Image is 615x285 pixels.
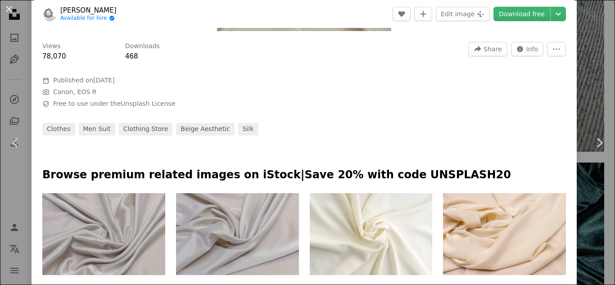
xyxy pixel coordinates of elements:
a: men suit [79,123,115,136]
span: Published on [53,77,115,84]
button: More Actions [547,42,566,56]
button: Like [393,7,411,21]
a: Download free [493,7,550,21]
a: beige aesthetic [176,123,234,136]
button: Choose download size [551,7,566,21]
img: Crepe de Chine silk in beige color [443,193,566,275]
span: Free to use under the [53,100,176,109]
img: Lining fabric of viscose, acetate and elastane gray [42,193,165,275]
img: Lining fabric of viscose, acetate and elastane gray [176,193,299,275]
h3: Downloads [125,42,160,51]
a: silk [238,123,258,136]
a: Unsplash License [121,100,175,107]
button: Edit image [436,7,490,21]
img: Satin cloth background [310,193,433,275]
a: clothing store [119,123,173,136]
a: Available for hire [60,15,117,22]
span: Share [484,42,502,56]
span: Info [526,42,538,56]
h3: Views [42,42,61,51]
span: 78,070 [42,52,66,60]
button: Canon, EOS R [53,88,97,97]
p: Browse premium related images on iStock | Save 20% with code UNSPLASH20 [42,168,566,182]
a: Next [583,100,615,186]
button: Share this image [468,42,507,56]
time: October 18, 2022 at 10:38:08 PM GMT+5:30 [93,77,114,84]
button: Add to Collection [414,7,432,21]
a: [PERSON_NAME] [60,6,117,15]
button: Stats about this image [511,42,544,56]
a: clothes [42,123,75,136]
img: Go to Shoaib Sheikh's profile [42,7,57,21]
span: 468 [125,52,138,60]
